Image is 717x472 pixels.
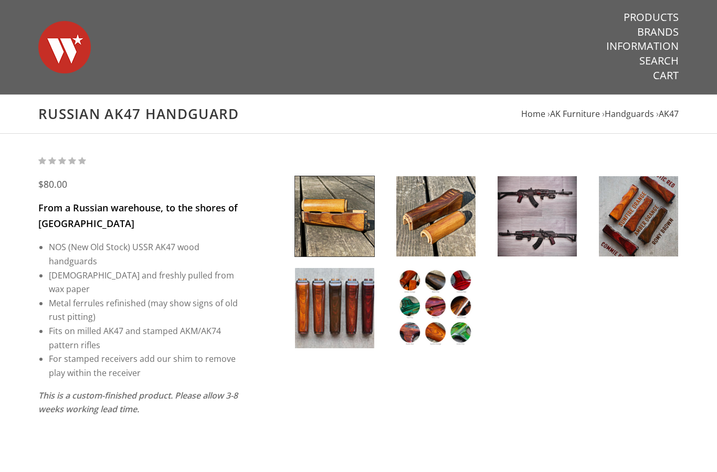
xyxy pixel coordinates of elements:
[624,10,679,24] a: Products
[49,296,239,324] li: Metal ferrules refinished (may show signs of old rust pitting)
[606,39,679,53] a: Information
[396,268,476,348] img: Russian AK47 Handguard
[49,269,239,296] li: [DEMOGRAPHIC_DATA] and freshly pulled from wax paper
[396,176,476,256] img: Russian AK47 Handguard
[38,105,679,123] h1: Russian AK47 Handguard
[599,176,678,256] img: Russian AK47 Handguard
[550,108,600,120] a: AK Furniture
[295,268,374,348] img: Russian AK47 Handguard
[653,69,679,82] a: Cart
[547,107,600,121] li: ›
[38,390,238,415] em: This is a custom-finished product. Please allow 3-8 weeks working lead time.
[521,108,545,120] a: Home
[605,108,654,120] a: Handguards
[656,107,679,121] li: ›
[49,324,239,352] li: Fits on milled AK47 and stamped AKM/AK74 pattern rifles
[38,10,91,84] img: Warsaw Wood Co.
[659,108,679,120] a: AK47
[49,353,236,379] span: For stamped receivers add our shim to remove play within the receiver
[38,178,67,190] span: $80.00
[49,240,239,268] li: NOS (New Old Stock) USSR AK47 wood handguards
[602,107,654,121] li: ›
[295,176,374,256] img: Russian AK47 Handguard
[637,25,679,39] a: Brands
[38,201,238,230] span: From a Russian warehouse, to the shores of [GEOGRAPHIC_DATA]
[498,176,577,256] img: Russian AK47 Handguard
[639,54,679,68] a: Search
